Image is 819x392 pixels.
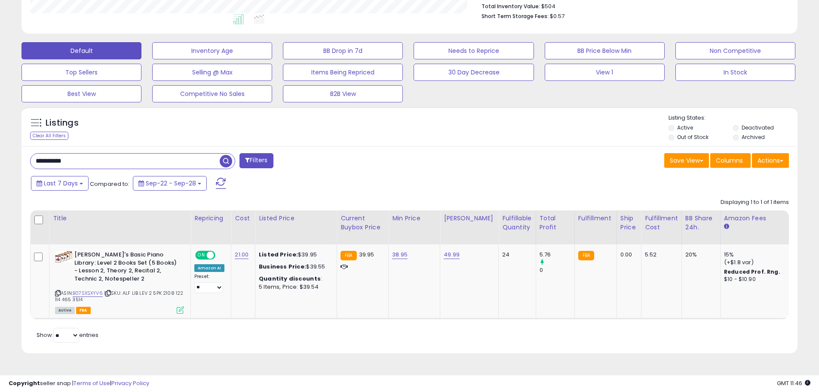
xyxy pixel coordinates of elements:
div: $10 - $10.90 [724,276,795,283]
span: OFF [214,252,228,259]
button: 30 Day Decrease [414,64,534,81]
span: ON [196,252,207,259]
b: Reduced Prof. Rng. [724,268,780,275]
button: Non Competitive [675,42,795,59]
button: B2B View [283,85,403,102]
img: 51z9-zjRmHL._SL40_.jpg [55,251,72,262]
button: Items Being Repriced [283,64,403,81]
div: BB Share 24h. [685,214,717,232]
span: Last 7 Days [44,179,78,188]
button: Inventory Age [152,42,272,59]
div: Fulfillable Quantity [502,214,532,232]
div: Listed Price [259,214,333,223]
li: $504 [482,0,782,11]
small: Amazon Fees. [724,223,729,231]
span: $0.57 [550,12,564,20]
small: FBA [578,251,594,260]
a: 38.95 [392,250,408,259]
button: Sep-22 - Sep-28 [133,176,207,191]
span: Compared to: [90,180,129,188]
h5: Listings [46,117,79,129]
button: Competitive No Sales [152,85,272,102]
div: Title [53,214,187,223]
button: Default [21,42,141,59]
a: Privacy Policy [111,379,149,387]
button: Columns [710,153,751,168]
div: $39.95 [259,251,330,259]
div: Current Buybox Price [340,214,385,232]
b: Short Term Storage Fees: [482,12,549,20]
button: Actions [752,153,789,168]
label: Active [677,124,693,131]
span: 2025-10-8 11:46 GMT [777,379,810,387]
button: In Stock [675,64,795,81]
strong: Copyright [9,379,40,387]
div: 20% [685,251,714,259]
button: Needs to Reprice [414,42,534,59]
small: FBA [340,251,356,260]
div: Fulfillment [578,214,613,223]
span: | SKU: ALF LIB LEV 2 5PK 2108 122 114 465 3514 [55,290,184,302]
div: ASIN: [55,251,184,313]
button: BB Price Below Min [545,42,665,59]
div: Amazon Fees [724,214,798,223]
button: Selling @ Max [152,64,272,81]
div: Displaying 1 to 1 of 1 items [721,198,789,207]
span: Columns [716,156,743,165]
div: Fulfillment Cost [645,214,678,232]
div: Total Profit [540,214,571,232]
div: Min Price [392,214,436,223]
a: Terms of Use [74,379,110,387]
button: Top Sellers [21,64,141,81]
div: Cost [235,214,252,223]
button: Best View [21,85,141,102]
label: Archived [742,133,765,141]
div: 15% [724,251,795,259]
div: (+$1.8 var) [724,259,795,266]
b: Listed Price: [259,250,298,259]
button: Filters [239,153,273,168]
div: Ship Price [620,214,638,232]
div: 0 [540,266,574,274]
label: Deactivated [742,124,774,131]
b: Total Inventory Value: [482,3,540,10]
button: Save View [664,153,709,168]
div: 5 Items, Price: $39.54 [259,283,330,291]
button: View 1 [545,64,665,81]
span: All listings currently available for purchase on Amazon [55,307,75,314]
div: Repricing [194,214,227,223]
div: 5.76 [540,251,574,259]
span: FBA [76,307,91,314]
div: Clear All Filters [30,132,68,140]
button: BB Drop in 7d [283,42,403,59]
div: Preset: [194,274,224,293]
a: 49.99 [444,250,460,259]
span: Sep-22 - Sep-28 [146,179,196,188]
button: Last 7 Days [31,176,89,191]
a: B07SXSXYV6 [73,290,103,297]
b: [PERSON_NAME]'s Basic Piano Library: Level 2 Books Set (5 Books) - Lesson 2, Theory 2, Recital 2,... [74,251,179,285]
div: 24 [502,251,529,259]
div: Amazon AI [194,264,224,272]
div: 0.00 [620,251,635,259]
span: Show: entries [37,331,98,339]
a: 21.00 [235,250,248,259]
div: : [259,275,330,283]
p: Listing States: [669,114,798,122]
div: 5.52 [645,251,675,259]
label: Out of Stock [677,133,709,141]
b: Quantity discounts [259,275,321,283]
b: Business Price: [259,262,306,271]
div: seller snap | | [9,380,149,388]
div: [PERSON_NAME] [444,214,495,223]
div: $39.55 [259,263,330,271]
span: 39.95 [359,250,374,259]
